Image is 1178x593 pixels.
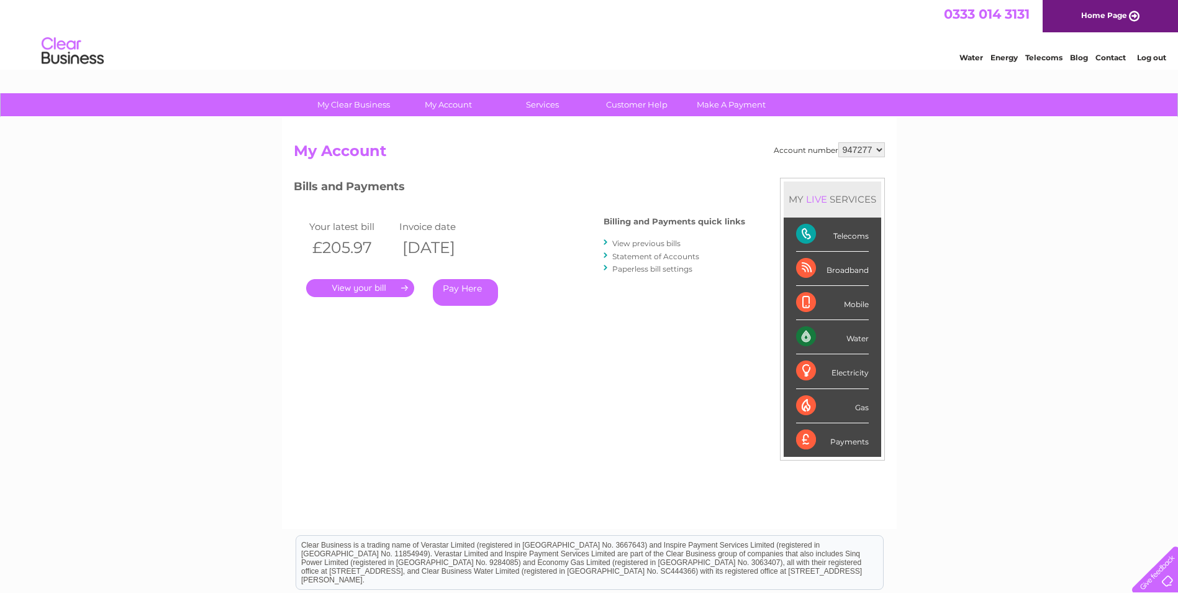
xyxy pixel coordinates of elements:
[804,193,830,205] div: LIVE
[1025,53,1062,62] a: Telecoms
[944,6,1030,22] a: 0333 014 3131
[396,218,486,235] td: Invoice date
[306,218,396,235] td: Your latest bill
[796,218,869,252] div: Telecoms
[294,178,745,200] h3: Bills and Payments
[586,93,688,116] a: Customer Help
[396,235,486,260] th: [DATE]
[796,423,869,457] div: Payments
[612,239,681,248] a: View previous bills
[796,389,869,423] div: Gas
[680,93,782,116] a: Make A Payment
[796,320,869,354] div: Water
[433,279,498,306] a: Pay Here
[306,235,396,260] th: £205.97
[604,217,745,226] h4: Billing and Payments quick links
[612,264,692,274] a: Paperless bill settings
[774,142,885,157] div: Account number
[796,286,869,320] div: Mobile
[491,93,594,116] a: Services
[612,252,699,261] a: Statement of Accounts
[306,279,414,297] a: .
[294,142,885,166] h2: My Account
[1070,53,1088,62] a: Blog
[796,252,869,286] div: Broadband
[1137,53,1166,62] a: Log out
[784,182,881,217] div: MY SERVICES
[302,93,405,116] a: My Clear Business
[397,93,499,116] a: My Account
[796,354,869,388] div: Electricity
[296,7,883,60] div: Clear Business is a trading name of Verastar Limited (registered in [GEOGRAPHIC_DATA] No. 3667643...
[990,53,1018,62] a: Energy
[1095,53,1126,62] a: Contact
[41,32,104,70] img: logo.png
[959,53,983,62] a: Water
